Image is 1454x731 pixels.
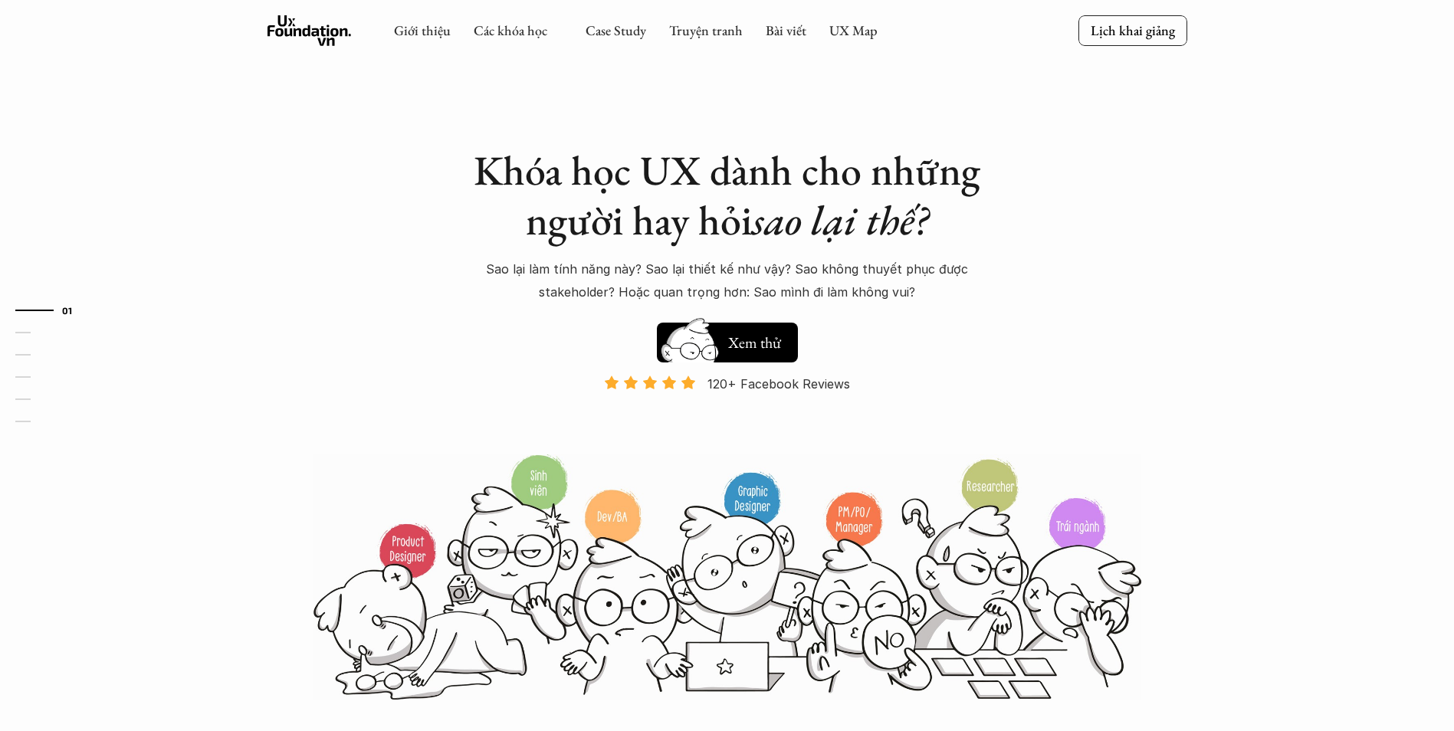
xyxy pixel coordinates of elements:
a: Xem thử [657,315,798,362]
p: Sao lại làm tính năng này? Sao lại thiết kế như vậy? Sao không thuyết phục được stakeholder? Hoặc... [459,257,996,304]
a: 01 [15,301,88,320]
strong: 01 [62,304,73,315]
a: Lịch khai giảng [1078,15,1187,45]
a: Giới thiệu [394,21,451,39]
a: 120+ Facebook Reviews [591,375,864,452]
a: Bài viết [766,21,806,39]
h5: Xem thử [726,332,783,353]
p: Lịch khai giảng [1091,21,1175,39]
a: Các khóa học [474,21,547,39]
a: Truyện tranh [669,21,743,39]
h1: Khóa học UX dành cho những người hay hỏi [459,146,996,245]
a: UX Map [829,21,878,39]
em: sao lại thế? [752,193,928,247]
a: Case Study [586,21,646,39]
p: 120+ Facebook Reviews [707,372,850,395]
